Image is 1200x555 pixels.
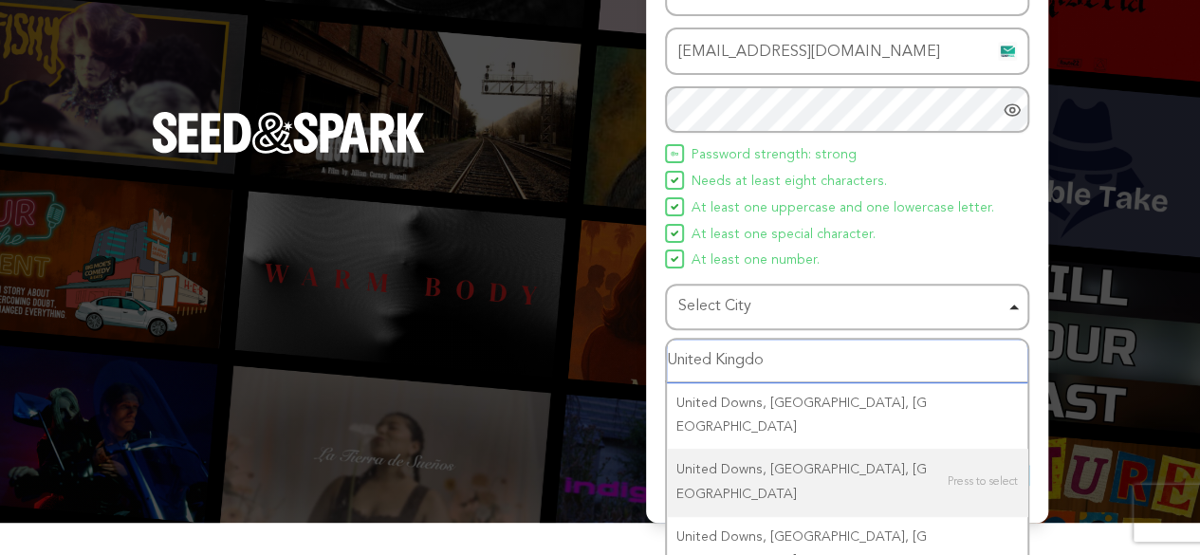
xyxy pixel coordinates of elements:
img: Seed&Spark Icon [671,176,678,184]
input: Select City [667,340,1027,382]
span: At least one number. [692,250,820,272]
img: Seed&Spark Logo [152,112,425,154]
div: United Downs, [GEOGRAPHIC_DATA], [GEOGRAPHIC_DATA] [667,382,1027,449]
img: Seed&Spark Icon [671,203,678,211]
a: Show password as plain text. Warning: this will display your password on the screen. [1003,101,1022,120]
img: Seed&Spark Icon [671,230,678,237]
span: At least one uppercase and one lowercase letter. [692,197,994,220]
img: Seed&Spark Icon [671,150,678,157]
span: Needs at least eight characters. [692,171,887,194]
div: Select City [678,293,1005,321]
span: At least one special character. [692,224,876,247]
a: Seed&Spark Homepage [152,112,425,192]
span: Password strength: strong [692,144,857,167]
div: United Downs, [GEOGRAPHIC_DATA], [GEOGRAPHIC_DATA] [667,449,1027,515]
img: Seed&Spark Icon [671,255,678,263]
input: Email address [665,28,1029,76]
